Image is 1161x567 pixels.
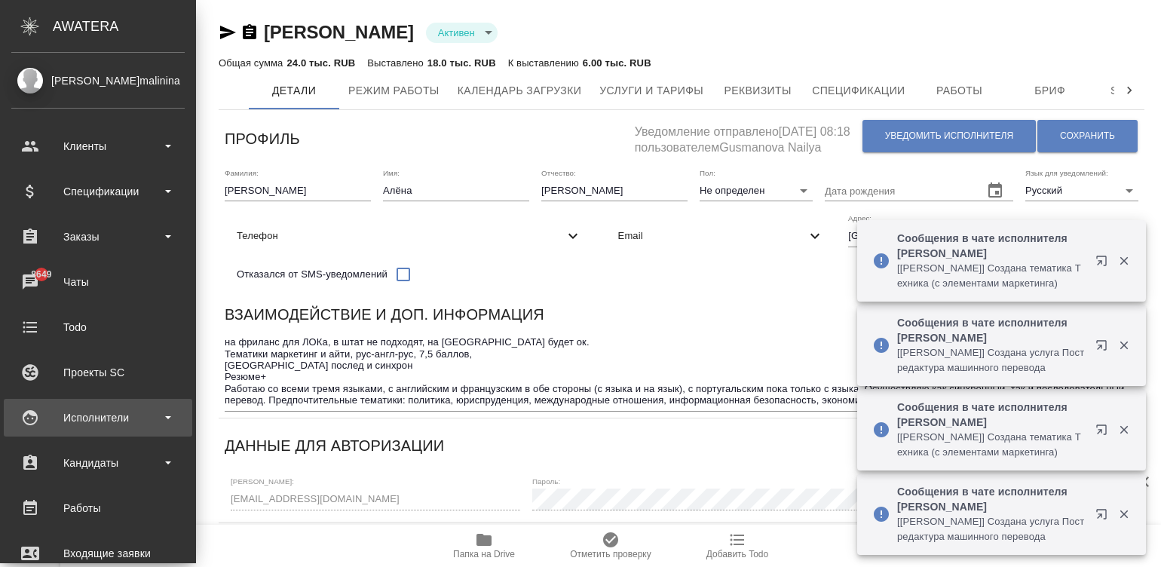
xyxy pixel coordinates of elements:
span: Email [618,228,807,244]
span: Календарь загрузки [458,81,582,100]
div: [PERSON_NAME]malinina [11,72,185,89]
span: Телефон [237,228,564,244]
span: Режим работы [348,81,440,100]
div: Кандидаты [11,452,185,474]
span: Детали [258,81,330,100]
p: Сообщения в чате исполнителя [PERSON_NAME] [897,315,1086,345]
label: [PERSON_NAME]: [231,478,294,486]
p: 6.00 тыс. RUB [583,57,651,69]
a: Проекты SC [4,354,192,391]
p: Сообщения в чате исполнителя [PERSON_NAME] [897,400,1086,430]
div: Проекты SC [11,361,185,384]
div: Исполнители [11,406,185,429]
span: Бриф [1014,81,1086,100]
p: Общая сумма [219,57,286,69]
span: Папка на Drive [453,549,515,559]
span: Добавить Todo [706,549,768,559]
button: Закрыть [1108,339,1139,352]
span: Услуги и тарифы [599,81,703,100]
div: Русский [1025,180,1138,201]
button: Уведомить исполнителя [862,120,1036,152]
label: Адрес: [848,215,872,222]
button: Скопировать ссылку [240,23,259,41]
button: Скопировать ссылку для ЯМессенджера [219,23,237,41]
div: Email [606,219,837,253]
div: Клиенты [11,135,185,158]
button: Закрыть [1108,507,1139,521]
button: Открыть в новой вкладке [1086,415,1123,451]
span: Отказался от SMS-уведомлений [237,267,388,282]
p: Сообщения в чате исполнителя [PERSON_NAME] [897,231,1086,261]
button: Отметить проверку [547,525,674,567]
label: Пароль: [532,478,560,486]
p: [[PERSON_NAME]] Создана тематика Техника (с элементами маркетинга) [897,261,1086,291]
span: Реквизиты [721,81,794,100]
p: [[PERSON_NAME]] Создана услуга Постредактура машинного перевода [897,345,1086,375]
div: Работы [11,497,185,519]
p: 24.0 тыс. RUB [286,57,355,69]
a: Работы [4,489,192,527]
p: [[PERSON_NAME]] Создана услуга Постредактура машинного перевода [897,514,1086,544]
h6: Данные для авторизации [225,434,444,458]
div: Входящие заявки [11,542,185,565]
div: Todo [11,316,185,339]
span: Уведомить исполнителя [885,130,1013,143]
button: Закрыть [1108,254,1139,268]
button: Добавить Todo [674,525,801,567]
h5: Уведомление отправлено [DATE] 08:18 пользователем Gusmanova Nailya [635,116,862,156]
button: Открыть в новой вкладке [1086,499,1123,535]
button: Сохранить [1037,120,1138,152]
button: Активен [433,26,479,39]
div: Не определен [700,180,813,201]
button: Закрыть [1108,423,1139,437]
button: Открыть в новой вкладке [1086,330,1123,366]
label: Язык для уведомлений: [1025,169,1108,176]
p: Выставлено [367,57,427,69]
span: Работы [924,81,996,100]
div: Чаты [11,271,185,293]
label: Фамилия: [225,169,259,176]
label: Пол: [700,169,715,176]
p: Сообщения в чате исполнителя [PERSON_NAME] [897,484,1086,514]
h6: Профиль [225,127,300,151]
p: [[PERSON_NAME]] Создана тематика Техника (с элементами маркетинга) [897,430,1086,460]
p: К выставлению [508,57,583,69]
div: Заказы [11,225,185,248]
div: Спецификации [11,180,185,203]
a: Todo [4,308,192,346]
h6: Взаимодействие и доп. информация [225,302,544,326]
a: [PERSON_NAME] [264,22,414,42]
span: 8649 [22,267,60,282]
span: Отметить проверку [570,549,651,559]
p: 18.0 тыс. RUB [427,57,496,69]
textarea: на фриланс для ЛОКа, в штат не подходят, на [GEOGRAPHIC_DATA] будет ок. Тематики маркетинг и айти... [225,336,1138,406]
a: 8649Чаты [4,263,192,301]
span: Сохранить [1060,130,1115,143]
span: Спецификации [812,81,905,100]
label: Отчество: [541,169,576,176]
div: Активен [426,23,498,43]
button: Открыть в новой вкладке [1086,246,1123,282]
div: AWATERA [53,11,196,41]
button: Папка на Drive [421,525,547,567]
label: Имя: [383,169,400,176]
div: Телефон [225,219,594,253]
